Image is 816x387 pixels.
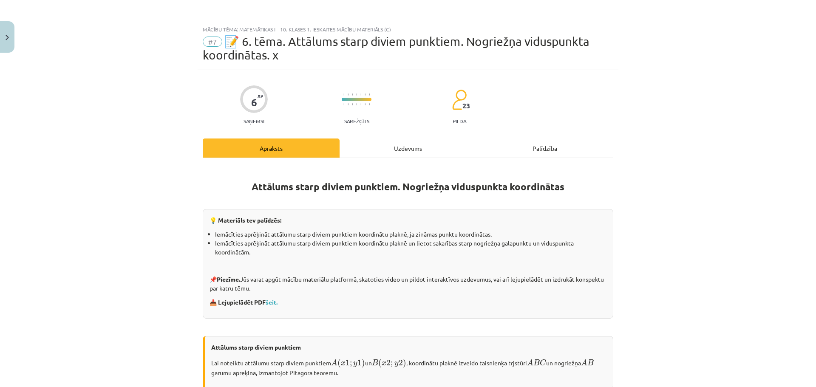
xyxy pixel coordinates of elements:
[369,93,370,96] img: icon-short-line-57e1e144782c952c97e751825c79c345078a6d821885a25fce030b3d8c18986b.svg
[215,239,606,257] li: Iemācīties aprēķināt attālumu starp diviem punktiem koordinātu plaknē un lietot sakarības starp n...
[331,359,337,365] span: A
[348,103,348,105] img: icon-short-line-57e1e144782c952c97e751825c79c345078a6d821885a25fce030b3d8c18986b.svg
[203,26,613,32] div: Mācību tēma: Matemātikas i - 10. klases 1. ieskaites mācību materiāls (c)
[341,362,346,366] span: x
[240,118,268,124] p: Saņemsi
[360,103,361,105] img: icon-short-line-57e1e144782c952c97e751825c79c345078a6d821885a25fce030b3d8c18986b.svg
[581,359,587,365] span: A
[362,359,365,368] span: )
[210,298,279,306] strong: 📥 Lejupielādēt PDF
[215,230,606,239] li: Iemācīties aprēķināt attālumu starp diviem punktiem koordinātu plaknē, ja zināmas punktu koordinā...
[587,359,594,365] span: B
[353,362,357,367] span: y
[540,359,546,366] span: C
[340,138,476,158] div: Uzdevums
[210,275,606,293] p: 📌 Jūs varat apgūt mācību materiālu platformā, skatoties video un pildot interaktīvos uzdevumus, v...
[369,103,370,105] img: icon-short-line-57e1e144782c952c97e751825c79c345078a6d821885a25fce030b3d8c18986b.svg
[403,359,406,368] span: )
[365,93,365,96] img: icon-short-line-57e1e144782c952c97e751825c79c345078a6d821885a25fce030b3d8c18986b.svg
[399,360,403,366] span: 2
[211,357,606,377] p: Lai noteiktu attālumu starp diviem punktiem un , koordinātu plaknē izveido taisnlenķa trjstūri un...
[476,138,613,158] div: Palīdzība
[352,93,353,96] img: icon-short-line-57e1e144782c952c97e751825c79c345078a6d821885a25fce030b3d8c18986b.svg
[356,93,357,96] img: icon-short-line-57e1e144782c952c97e751825c79c345078a6d821885a25fce030b3d8c18986b.svg
[251,96,257,108] div: 6
[348,93,348,96] img: icon-short-line-57e1e144782c952c97e751825c79c345078a6d821885a25fce030b3d8c18986b.svg
[203,138,340,158] div: Apraksts
[344,118,369,124] p: Sarežģīts
[350,362,352,367] span: ;
[343,93,344,96] img: icon-short-line-57e1e144782c952c97e751825c79c345078a6d821885a25fce030b3d8c18986b.svg
[211,343,301,351] strong: Attālums starp diviem punktiem
[394,362,399,367] span: y
[266,298,278,306] a: šeit.
[365,103,365,105] img: icon-short-line-57e1e144782c952c97e751825c79c345078a6d821885a25fce030b3d8c18986b.svg
[343,103,344,105] img: icon-short-line-57e1e144782c952c97e751825c79c345078a6d821885a25fce030b3d8c18986b.svg
[462,102,470,110] span: 23
[6,35,9,40] img: icon-close-lesson-0947bae3869378f0d4975bcd49f059093ad1ed9edebbc8119c70593378902aed.svg
[386,360,391,366] span: 2
[452,89,467,110] img: students-c634bb4e5e11cddfef0936a35e636f08e4e9abd3cc4e673bd6f9a4125e45ecb1.svg
[217,275,240,283] strong: Piezīme.
[382,362,386,366] span: x
[203,37,222,47] span: #7
[337,359,341,368] span: (
[346,360,350,366] span: 1
[378,359,382,368] span: (
[372,359,378,365] span: B
[356,103,357,105] img: icon-short-line-57e1e144782c952c97e751825c79c345078a6d821885a25fce030b3d8c18986b.svg
[352,103,353,105] img: icon-short-line-57e1e144782c952c97e751825c79c345078a6d821885a25fce030b3d8c18986b.svg
[258,93,263,98] span: XP
[453,118,466,124] p: pilda
[210,216,281,224] strong: 💡 Materiāls tev palīdzēs:
[533,359,540,365] span: B
[252,181,564,193] strong: Attālums starp diviem punktiem. Nogriežņa viduspunkta koordinātas
[203,34,589,62] span: 📝 6. tēma. Attālums starp diviem punktiem. Nogriežņa viduspunkta koordinātas. x
[360,93,361,96] img: icon-short-line-57e1e144782c952c97e751825c79c345078a6d821885a25fce030b3d8c18986b.svg
[357,360,362,366] span: 1
[391,362,393,367] span: ;
[527,359,533,365] span: A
